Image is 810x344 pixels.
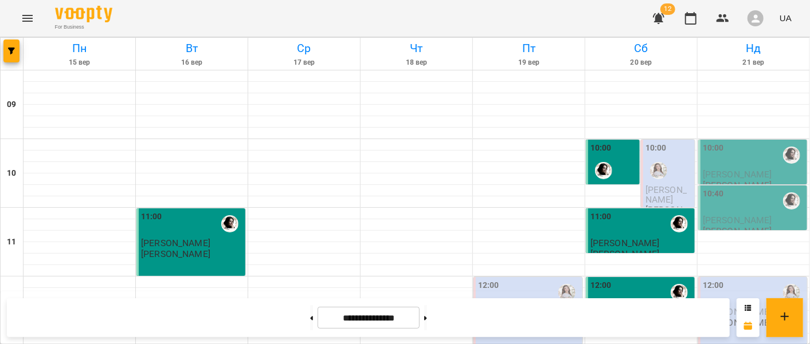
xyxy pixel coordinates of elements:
[699,39,808,57] h6: Нд
[141,238,210,248] span: [PERSON_NAME]
[783,192,800,209] img: Аліна
[650,162,667,179] img: Наталя
[250,57,358,68] h6: 17 вер
[7,98,16,111] h6: 09
[55,23,112,31] span: For Business
[590,142,612,155] label: 10:00
[590,211,612,223] label: 11:00
[699,57,808,68] h6: 21 вер
[590,279,612,292] label: 12:00
[660,3,675,15] span: 12
[25,39,134,57] h6: Пн
[703,215,772,226] span: [PERSON_NAME]
[7,167,16,180] h6: 10
[595,162,612,179] img: Аліна
[703,188,724,200] label: 10:40
[671,284,688,301] img: Аліна
[590,238,660,248] span: [PERSON_NAME]
[775,7,796,29] button: UA
[703,279,724,292] label: 12:00
[671,215,688,232] img: Аліна
[703,142,724,155] label: 10:00
[703,226,772,236] p: [PERSON_NAME]
[138,39,246,57] h6: Вт
[55,6,112,22] img: Voopty Logo
[587,57,695,68] h6: 20 вер
[558,284,576,301] img: Наталя
[587,39,695,57] h6: Сб
[475,57,583,68] h6: 19 вер
[783,147,800,164] img: Аліна
[475,39,583,57] h6: Пт
[362,57,471,68] h6: 18 вер
[645,205,692,225] p: [PERSON_NAME]
[138,57,246,68] h6: 16 вер
[645,184,687,205] span: [PERSON_NAME]
[25,57,134,68] h6: 15 вер
[250,39,358,57] h6: Ср
[14,5,41,32] button: Menu
[221,215,238,232] img: Аліна
[141,211,162,223] label: 11:00
[645,142,667,155] label: 10:00
[478,279,499,292] label: 12:00
[362,39,471,57] h6: Чт
[783,284,800,301] img: Наталя
[590,184,632,205] span: [PERSON_NAME]
[703,169,772,180] span: [PERSON_NAME]
[703,180,772,190] p: [PERSON_NAME]
[590,249,660,259] p: [PERSON_NAME]
[7,236,16,248] h6: 11
[141,249,210,259] p: [PERSON_NAME]
[780,12,792,24] span: UA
